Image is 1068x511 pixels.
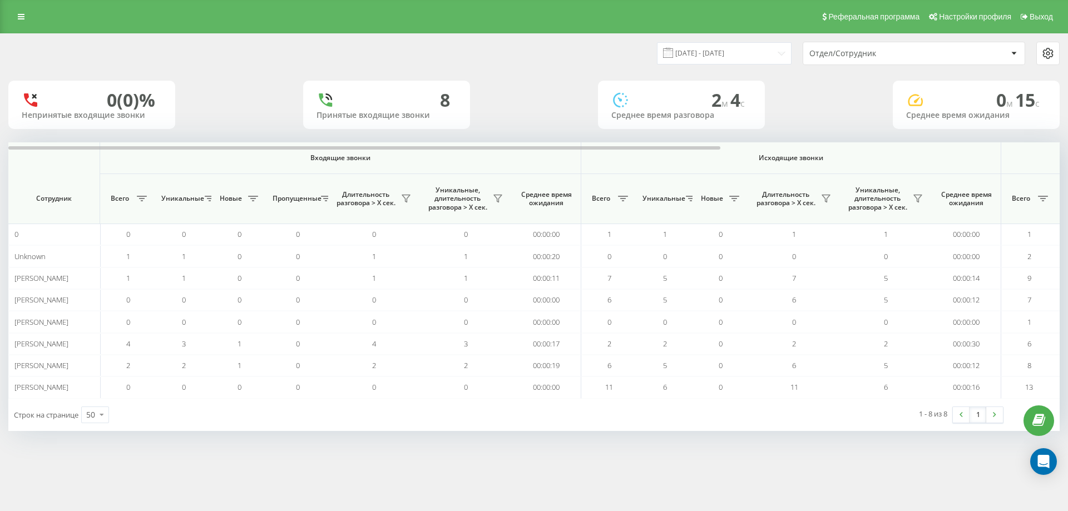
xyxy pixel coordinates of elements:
span: 2 [1027,251,1031,261]
span: 0 [238,382,241,392]
span: 0 [372,229,376,239]
td: 00:00:12 [932,289,1001,311]
span: 1 [182,273,186,283]
div: 50 [86,409,95,420]
span: 2 [711,88,730,112]
span: 1 [1027,229,1031,239]
span: Новые [698,194,726,203]
span: 5 [663,295,667,305]
div: Среднее время разговора [611,111,751,120]
span: Новые [217,194,245,203]
span: 0 [14,229,18,239]
span: 3 [464,339,468,349]
span: 1 [182,251,186,261]
span: Уникальные [642,194,683,203]
span: 1 [126,273,130,283]
span: [PERSON_NAME] [14,382,68,392]
span: 0 [719,382,723,392]
td: 00:00:11 [512,267,581,289]
span: 2 [182,360,186,370]
td: 00:00:00 [512,224,581,245]
td: 00:00:00 [932,311,1001,333]
span: 0 [884,251,888,261]
span: 5 [884,273,888,283]
span: 0 [719,317,723,327]
span: 0 [719,251,723,261]
span: 1 [464,251,468,261]
span: 13 [1025,382,1033,392]
span: 0 [464,317,468,327]
span: Всего [587,194,615,203]
span: 0 [372,317,376,327]
span: Реферальная программа [828,12,919,21]
span: 0 [296,339,300,349]
td: 00:00:14 [932,267,1001,289]
div: Непринятые входящие звонки [22,111,162,120]
span: 2 [464,360,468,370]
span: [PERSON_NAME] [14,273,68,283]
span: 0 [238,295,241,305]
span: 0 [126,382,130,392]
span: [PERSON_NAME] [14,360,68,370]
td: 00:00:00 [512,311,581,333]
span: 6 [792,360,796,370]
span: 1 [464,273,468,283]
span: 0 [884,317,888,327]
span: Пропущенные [273,194,318,203]
span: 0 [238,251,241,261]
span: 0 [719,295,723,305]
span: 0 [296,273,300,283]
span: Всего [1007,194,1035,203]
span: c [1035,97,1040,110]
span: 11 [790,382,798,392]
span: 6 [884,382,888,392]
span: Длительность разговора > Х сек. [334,190,398,207]
span: 0 [126,229,130,239]
span: 0 [464,229,468,239]
span: Уникальные, длительность разговора > Х сек. [845,186,909,212]
span: Входящие звонки [129,153,552,162]
div: 8 [440,90,450,111]
span: 1 [372,273,376,283]
span: 0 [792,251,796,261]
span: 2 [663,339,667,349]
span: Выход [1030,12,1053,21]
span: 1 [238,339,241,349]
span: 7 [607,273,611,283]
span: 0 [792,317,796,327]
span: Всего [106,194,133,203]
span: 2 [607,339,611,349]
span: 0 [719,229,723,239]
span: Строк на странице [14,410,78,420]
span: 1 [1027,317,1031,327]
span: 1 [238,360,241,370]
span: 0 [182,295,186,305]
span: 2 [884,339,888,349]
td: 00:00:17 [512,333,581,355]
span: 6 [1027,339,1031,349]
span: 0 [996,88,1015,112]
span: 7 [1027,295,1031,305]
span: 0 [296,360,300,370]
span: 0 [296,229,300,239]
span: 0 [719,360,723,370]
td: 00:00:16 [932,376,1001,398]
span: Среднее время ожидания [940,190,992,207]
span: 4 [730,88,745,112]
span: 0 [296,317,300,327]
span: 1 [126,251,130,261]
div: Отдел/Сотрудник [809,49,942,58]
span: 0 [182,229,186,239]
span: 0 [238,317,241,327]
span: 4 [372,339,376,349]
span: 0 [607,251,611,261]
span: 2 [792,339,796,349]
span: 0 [238,229,241,239]
span: Исходящие звонки [607,153,975,162]
td: 00:00:00 [932,245,1001,267]
span: Длительность разговора > Х сек. [754,190,818,207]
span: Среднее время ожидания [520,190,572,207]
a: 1 [970,407,986,423]
td: 00:00:00 [932,224,1001,245]
span: 0 [296,251,300,261]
